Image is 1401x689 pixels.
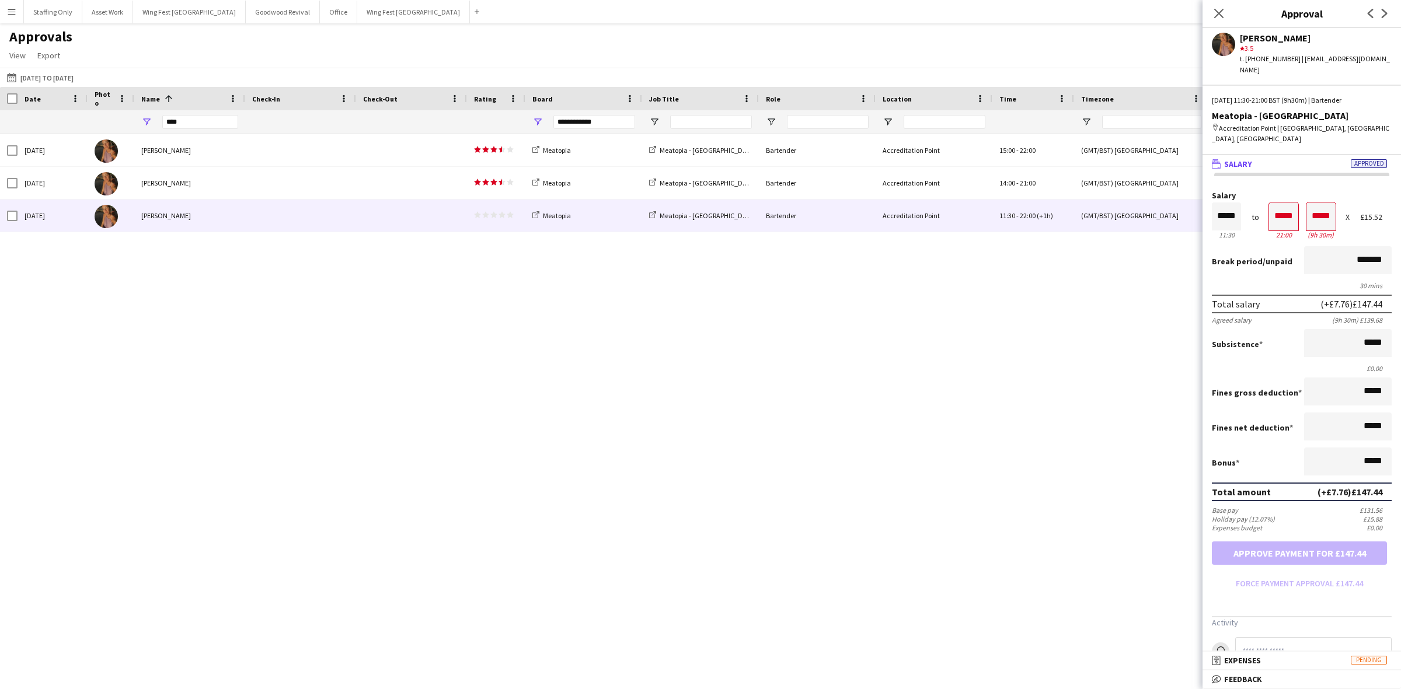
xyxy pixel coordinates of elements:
[1306,230,1336,239] div: 9h 30m
[649,117,660,127] button: Open Filter Menu
[1203,155,1401,173] mat-expansion-panel-header: SalaryApproved
[1346,213,1350,222] div: X
[5,71,76,85] button: [DATE] to [DATE]
[1212,617,1392,628] h3: Activity
[18,200,88,232] div: [DATE]
[1212,281,1392,290] div: 30 mins
[252,95,280,103] span: Check-In
[1203,6,1401,21] h3: Approval
[320,1,357,23] button: Office
[543,146,571,155] span: Meatopia
[1074,200,1208,232] div: (GMT/BST) [GEOGRAPHIC_DATA]
[95,139,118,163] img: Mimi Lambley
[1212,364,1392,373] div: £0.00
[1016,211,1019,220] span: -
[18,134,88,166] div: [DATE]
[1224,674,1262,684] span: Feedback
[1037,211,1053,220] span: (+1h)
[759,167,876,199] div: Bartender
[1212,95,1392,106] div: [DATE] 11:30-21:00 BST (9h30m) | Bartender
[95,205,118,228] img: Mimi Lambley
[141,95,160,103] span: Name
[1081,117,1092,127] button: Open Filter Menu
[133,1,246,23] button: Wing Fest [GEOGRAPHIC_DATA]
[357,1,470,23] button: Wing Fest [GEOGRAPHIC_DATA]
[9,50,26,61] span: View
[1318,486,1382,498] div: (+£7.76) £147.44
[1351,159,1387,168] span: Approved
[1102,115,1201,129] input: Timezone Filter Input
[1212,123,1392,144] div: Accreditation Point | [GEOGRAPHIC_DATA], [GEOGRAPHIC_DATA], [GEOGRAPHIC_DATA]
[1212,316,1252,324] div: Agreed salary
[999,211,1015,220] span: 11:30
[1332,316,1392,324] div: (9h 30m) £139.68
[1252,213,1259,222] div: to
[474,95,496,103] span: Rating
[999,95,1016,103] span: Time
[649,146,757,155] a: Meatopia - [GEOGRAPHIC_DATA]
[999,179,1015,187] span: 14:00
[1212,191,1392,200] label: Salary
[141,117,152,127] button: Open Filter Menu
[363,95,398,103] span: Check-Out
[1212,422,1293,433] label: Fines net deduction
[1212,506,1238,515] div: Base pay
[532,211,571,220] a: Meatopia
[1020,146,1036,155] span: 22:00
[134,167,245,199] div: [PERSON_NAME]
[24,1,82,23] button: Staffing Only
[543,211,571,220] span: Meatopia
[766,95,780,103] span: Role
[1212,256,1292,267] label: /unpaid
[1212,298,1260,310] div: Total salary
[759,134,876,166] div: Bartender
[95,90,113,107] span: Photo
[1016,179,1019,187] span: -
[1020,179,1036,187] span: 21:00
[1016,146,1019,155] span: -
[876,134,992,166] div: Accreditation Point
[883,117,893,127] button: Open Filter Menu
[1212,230,1241,239] div: 11:30
[1074,167,1208,199] div: (GMT/BST) [GEOGRAPHIC_DATA]
[543,179,571,187] span: Meatopia
[1203,670,1401,688] mat-expansion-panel-header: Feedback
[649,211,757,220] a: Meatopia - [GEOGRAPHIC_DATA]
[1240,33,1392,43] div: [PERSON_NAME]
[532,95,553,103] span: Board
[1240,54,1392,75] div: t. [PHONE_NUMBER] | [EMAIL_ADDRESS][DOMAIN_NAME]
[1320,298,1382,310] div: (+£7.76) £147.44
[876,167,992,199] div: Accreditation Point
[1212,515,1275,523] div: Holiday pay (12.07%)
[134,200,245,232] div: [PERSON_NAME]
[904,115,985,129] input: Location Filter Input
[532,117,543,127] button: Open Filter Menu
[1212,110,1392,121] div: Meatopia - [GEOGRAPHIC_DATA]
[876,200,992,232] div: Accreditation Point
[1240,43,1392,54] div: 3.5
[649,95,679,103] span: Job Title
[37,50,60,61] span: Export
[1269,230,1298,239] div: 21:00
[33,48,65,63] a: Export
[246,1,320,23] button: Goodwood Revival
[1212,457,1239,468] label: Bonus
[18,167,88,199] div: [DATE]
[532,179,571,187] a: Meatopia
[82,1,133,23] button: Asset Work
[532,146,571,155] a: Meatopia
[134,134,245,166] div: [PERSON_NAME]
[25,95,41,103] span: Date
[1081,95,1114,103] span: Timezone
[5,48,30,63] a: View
[1074,134,1208,166] div: (GMT/BST) [GEOGRAPHIC_DATA]
[1367,523,1392,532] div: £0.00
[1360,213,1392,222] div: £15.52
[1212,339,1263,349] label: Subsistence
[1224,655,1261,666] span: Expenses
[660,179,757,187] span: Meatopia - [GEOGRAPHIC_DATA]
[95,172,118,195] img: Mimi Lambley
[1363,515,1392,523] div: £15.88
[1212,486,1271,498] div: Total amount
[999,146,1015,155] span: 15:00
